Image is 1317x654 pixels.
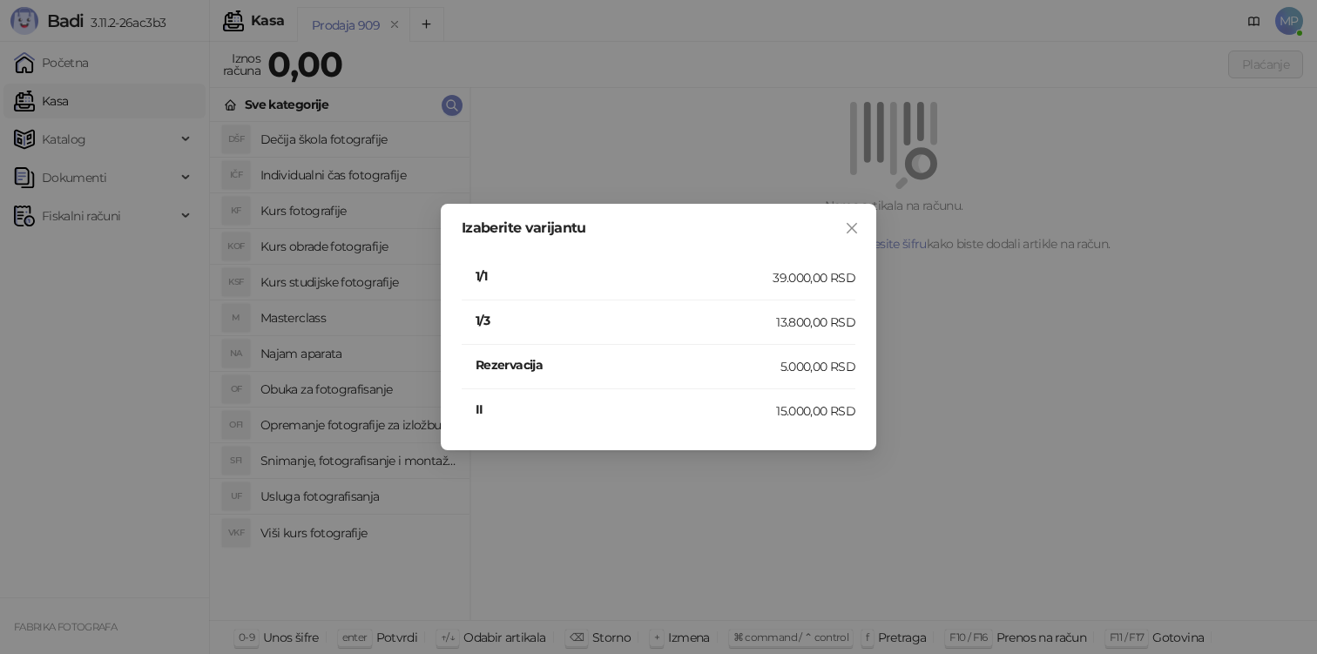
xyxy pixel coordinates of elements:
[476,355,780,374] h4: Rezervacija
[776,313,855,332] div: 13.800,00 RSD
[476,400,776,419] h4: II
[780,357,855,376] div: 5.000,00 RSD
[462,221,855,235] div: Izaberite varijantu
[845,221,859,235] span: close
[776,401,855,421] div: 15.000,00 RSD
[773,268,855,287] div: 39.000,00 RSD
[838,221,866,235] span: Zatvori
[838,214,866,242] button: Close
[476,266,773,286] h4: 1/1
[476,311,776,330] h4: 1/3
